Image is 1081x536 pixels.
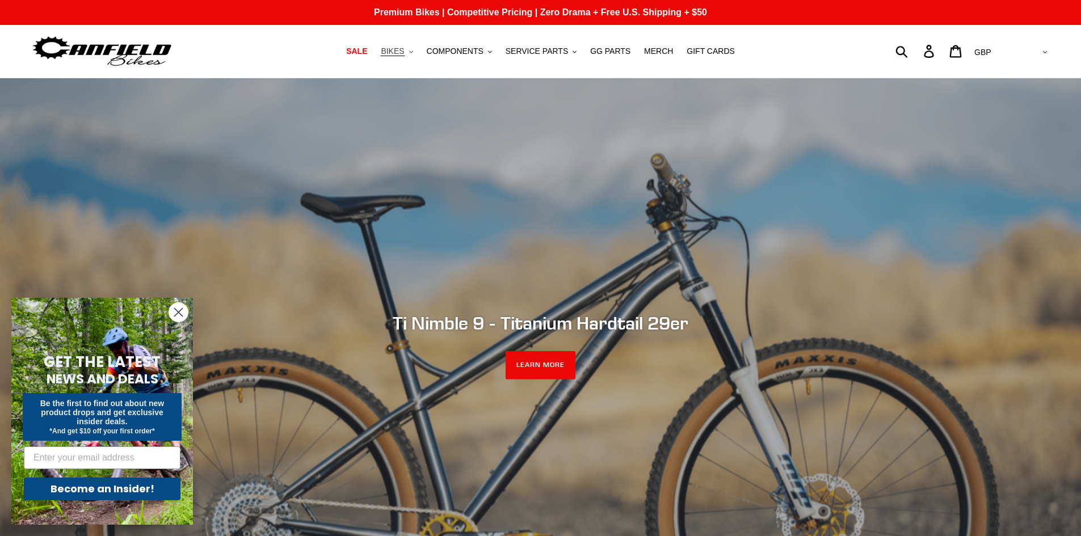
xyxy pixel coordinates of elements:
[340,44,373,59] a: SALE
[40,399,165,426] span: Be the first to find out about new product drops and get exclusive insider deals.
[47,370,158,388] span: NEWS AND DEALS
[169,302,188,322] button: Close dialog
[31,33,173,69] img: Canfield Bikes
[375,44,418,59] button: BIKES
[500,44,582,59] button: SERVICE PARTS
[24,446,180,469] input: Enter your email address
[590,47,630,56] span: GG PARTS
[687,47,735,56] span: GIFT CARDS
[427,47,483,56] span: COMPONENTS
[24,478,180,500] button: Become an Insider!
[681,44,741,59] a: GIFT CARDS
[506,351,575,379] a: LEARN MORE
[584,44,636,59] a: GG PARTS
[44,352,161,372] span: GET THE LATEST
[49,427,154,435] span: *And get $10 off your first order*
[232,313,850,334] h2: Ti Nimble 9 - Titanium Hardtail 29er
[644,47,673,56] span: MERCH
[506,47,568,56] span: SERVICE PARTS
[346,47,367,56] span: SALE
[381,47,404,56] span: BIKES
[902,39,931,64] input: Search
[421,44,498,59] button: COMPONENTS
[638,44,679,59] a: MERCH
